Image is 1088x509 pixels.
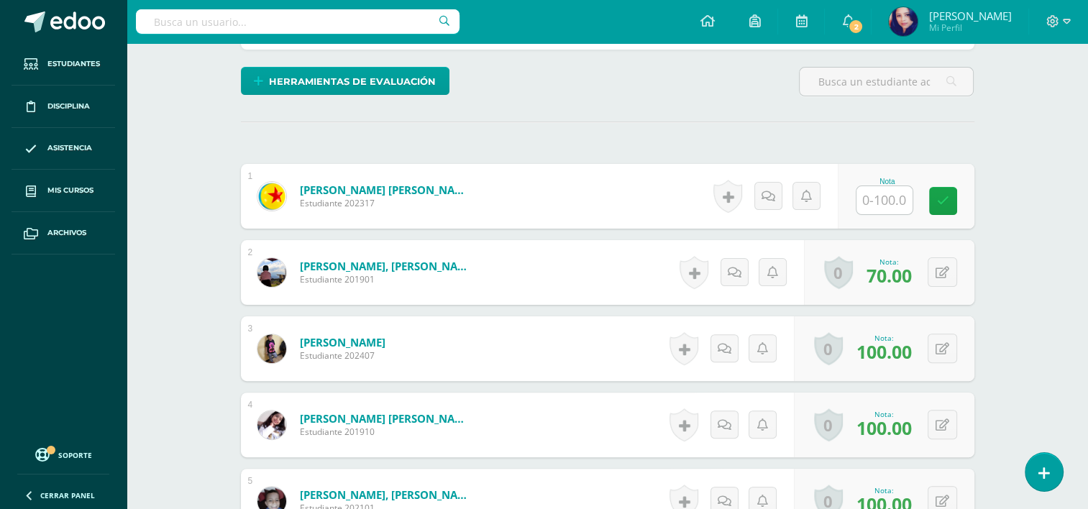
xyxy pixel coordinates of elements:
a: Asistencia [12,128,115,170]
span: Disciplina [47,101,90,112]
span: 2 [848,19,864,35]
span: Mi Perfil [928,22,1011,34]
a: Disciplina [12,86,115,128]
span: Estudiantes [47,58,100,70]
a: [PERSON_NAME] [300,335,385,349]
a: [PERSON_NAME] [PERSON_NAME] [300,411,472,426]
a: Soporte [17,444,109,464]
a: [PERSON_NAME], [PERSON_NAME] [300,259,472,273]
span: 70.00 [867,263,912,288]
span: 100.00 [856,339,912,364]
input: Busca un estudiante aquí... [800,68,973,96]
span: Estudiante 202407 [300,349,385,362]
a: 0 [824,256,853,289]
input: 0-100.0 [856,186,913,214]
a: Archivos [12,212,115,254]
span: Herramientas de evaluación [269,68,436,95]
a: 0 [814,408,843,441]
input: Busca un usuario... [136,9,460,34]
div: Nota: [856,333,912,343]
img: f40fef25c12a54fd8c810816f7664a3f.png [257,411,286,439]
img: 07244a1671338f8129d0a23ffc39d782.png [889,7,918,36]
div: Nota [856,178,919,185]
a: Herramientas de evaluación [241,67,449,95]
img: d0f72e53ac7f59155aa9854f0d9dadb6.png [257,182,286,211]
span: Estudiante 201910 [300,426,472,438]
span: Estudiante 201901 [300,273,472,285]
span: Estudiante 202317 [300,197,472,209]
img: 4d9219007374cac5d40bb38e9b66c804.png [257,334,286,363]
a: Mis cursos [12,170,115,212]
a: [PERSON_NAME] [PERSON_NAME] [300,183,472,197]
div: Nota: [856,409,912,419]
span: Cerrar panel [40,490,95,500]
a: Estudiantes [12,43,115,86]
img: af22f60311ae575ed1db9c9bb33a5135.png [257,258,286,287]
span: Mis cursos [47,185,93,196]
span: 100.00 [856,416,912,440]
span: Soporte [58,450,92,460]
span: Asistencia [47,142,92,154]
span: Archivos [47,227,86,239]
a: [PERSON_NAME], [PERSON_NAME] [300,487,472,502]
div: Nota: [867,257,912,267]
a: 0 [814,332,843,365]
span: [PERSON_NAME] [928,9,1011,23]
div: Nota: [856,485,912,495]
